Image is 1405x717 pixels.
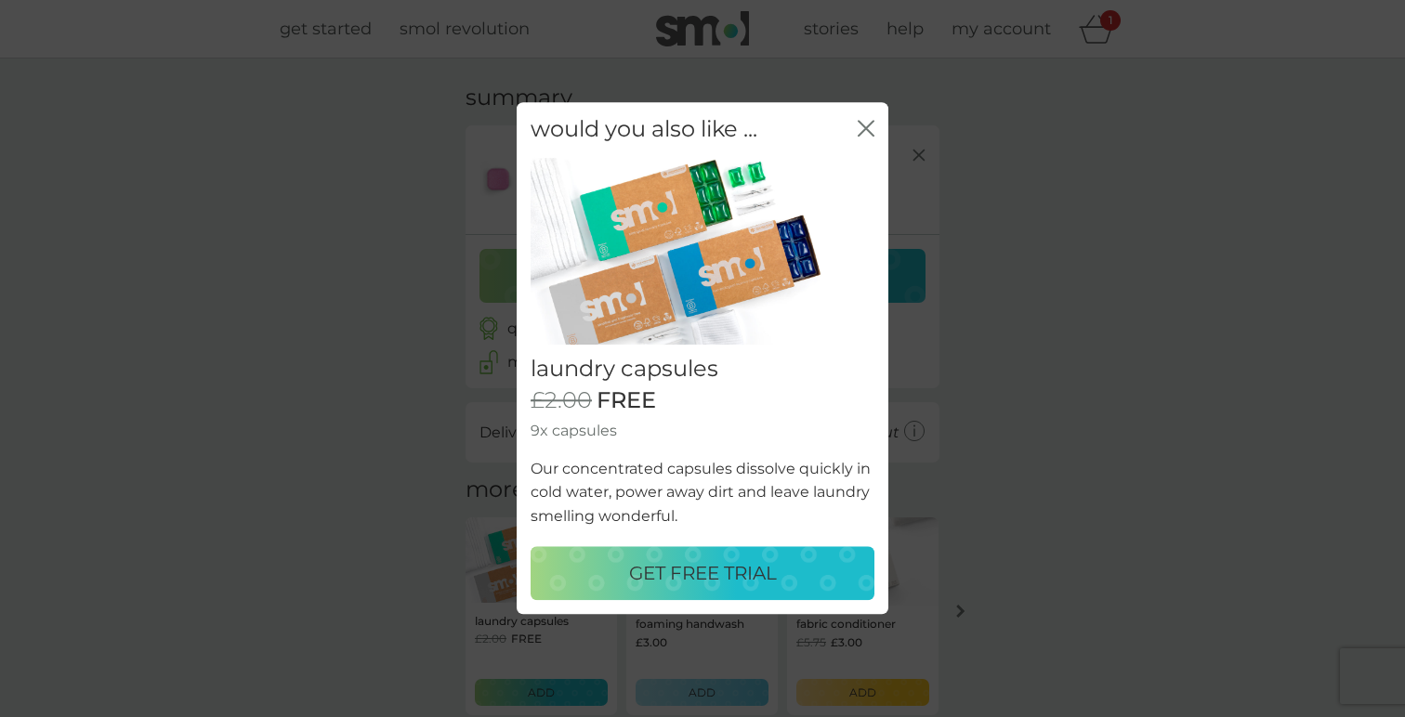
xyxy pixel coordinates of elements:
[531,547,874,601] button: GET FREE TRIAL
[629,559,777,589] p: GET FREE TRIAL
[531,116,757,143] h2: would you also like ...
[858,120,874,139] button: close
[531,357,874,384] h2: laundry capsules
[531,457,874,528] p: Our concentrated capsules dissolve quickly in cold water, power away dirt and leave laundry smell...
[531,388,592,415] span: £2.00
[597,388,656,415] span: FREE
[531,419,874,443] p: 9x capsules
